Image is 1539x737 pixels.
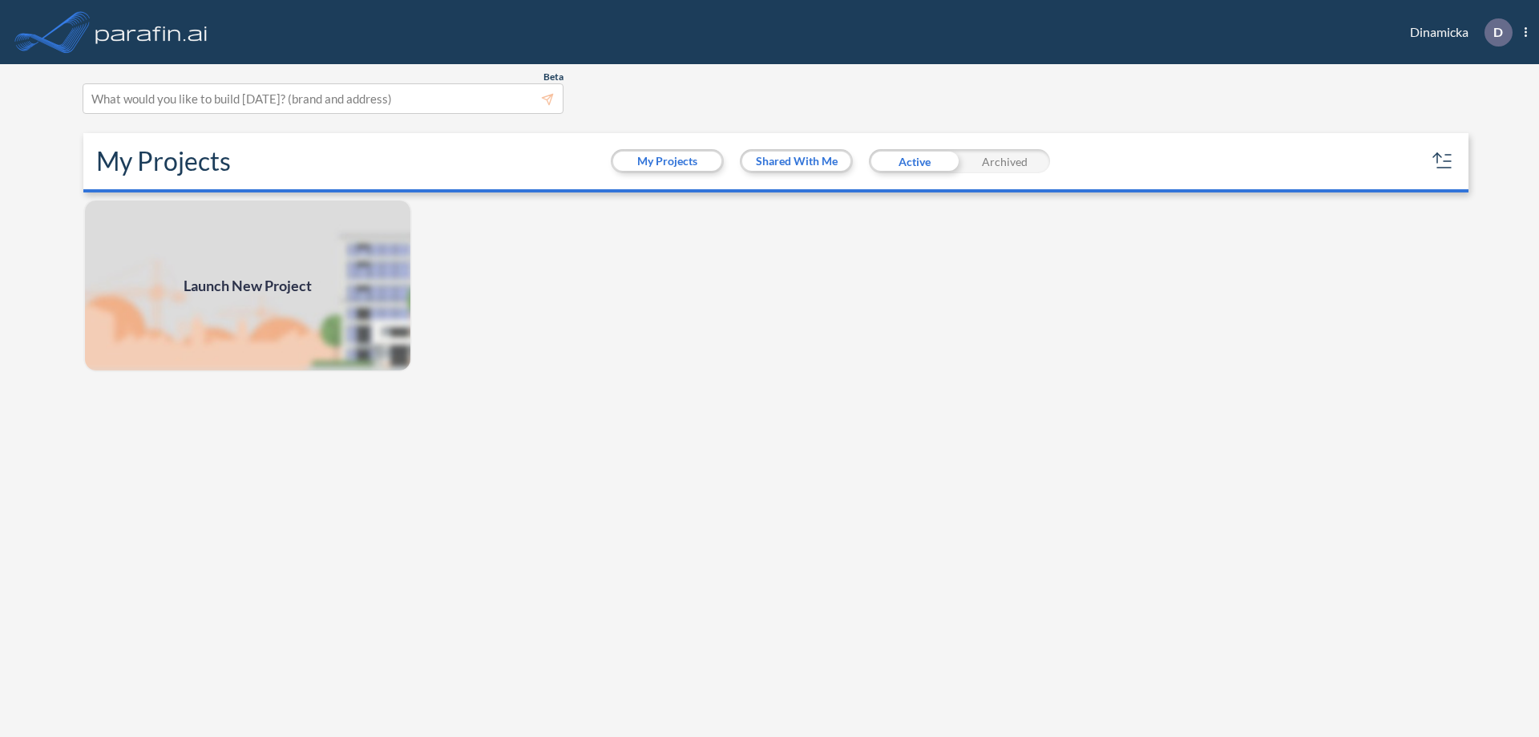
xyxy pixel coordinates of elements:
[869,149,959,173] div: Active
[959,149,1050,173] div: Archived
[742,152,850,171] button: Shared With Me
[83,199,412,372] a: Launch New Project
[184,275,312,297] span: Launch New Project
[613,152,721,171] button: My Projects
[1493,25,1503,39] p: D
[1430,148,1456,174] button: sort
[92,16,211,48] img: logo
[1386,18,1527,47] div: Dinamicka
[83,199,412,372] img: add
[543,71,563,83] span: Beta
[96,146,231,176] h2: My Projects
